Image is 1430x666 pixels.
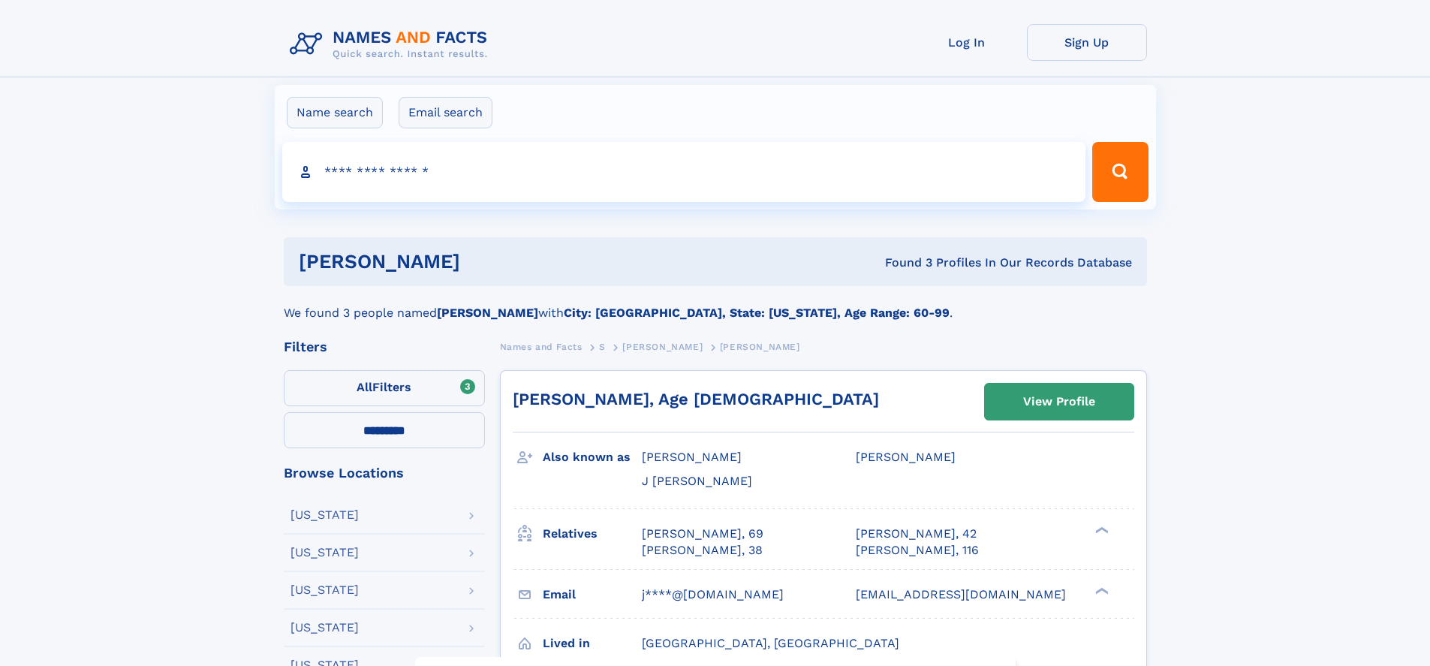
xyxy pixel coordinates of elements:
[284,340,485,354] div: Filters
[291,547,359,559] div: [US_STATE]
[622,337,703,356] a: [PERSON_NAME]
[543,631,642,656] h3: Lived in
[284,466,485,480] div: Browse Locations
[1091,525,1109,535] div: ❯
[543,521,642,547] h3: Relatives
[985,384,1133,420] a: View Profile
[856,450,956,464] span: [PERSON_NAME]
[642,474,752,488] span: J [PERSON_NAME]
[299,252,673,271] h1: [PERSON_NAME]
[513,390,879,408] a: [PERSON_NAME], Age [DEMOGRAPHIC_DATA]
[599,337,606,356] a: S
[543,445,642,470] h3: Also known as
[284,24,500,65] img: Logo Names and Facts
[1027,24,1147,61] a: Sign Up
[543,582,642,607] h3: Email
[437,306,538,320] b: [PERSON_NAME]
[856,526,977,542] a: [PERSON_NAME], 42
[284,286,1147,322] div: We found 3 people named with .
[282,142,1086,202] input: search input
[642,526,763,542] a: [PERSON_NAME], 69
[500,337,583,356] a: Names and Facts
[599,342,606,352] span: S
[642,450,742,464] span: [PERSON_NAME]
[642,636,899,650] span: [GEOGRAPHIC_DATA], [GEOGRAPHIC_DATA]
[399,97,492,128] label: Email search
[287,97,383,128] label: Name search
[856,587,1066,601] span: [EMAIL_ADDRESS][DOMAIN_NAME]
[720,342,800,352] span: [PERSON_NAME]
[291,584,359,596] div: [US_STATE]
[673,255,1132,271] div: Found 3 Profiles In Our Records Database
[856,542,979,559] a: [PERSON_NAME], 116
[642,542,763,559] a: [PERSON_NAME], 38
[1091,586,1109,595] div: ❯
[622,342,703,352] span: [PERSON_NAME]
[1023,384,1095,419] div: View Profile
[291,509,359,521] div: [US_STATE]
[907,24,1027,61] a: Log In
[564,306,950,320] b: City: [GEOGRAPHIC_DATA], State: [US_STATE], Age Range: 60-99
[291,622,359,634] div: [US_STATE]
[1092,142,1148,202] button: Search Button
[284,370,485,406] label: Filters
[357,380,372,394] span: All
